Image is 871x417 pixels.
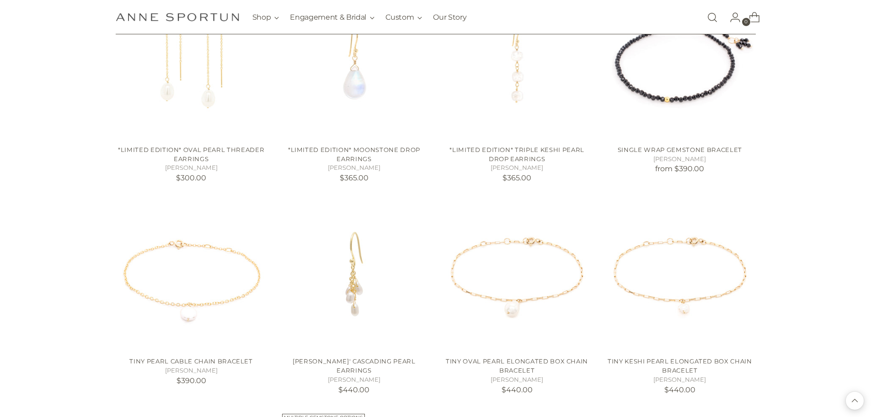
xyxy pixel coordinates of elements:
span: $440.00 [338,385,369,394]
span: 0 [742,18,750,26]
span: $440.00 [502,385,533,394]
button: Back to top [846,392,864,410]
h5: [PERSON_NAME] [604,375,755,385]
span: $300.00 [176,173,206,182]
a: Our Story [433,7,466,27]
a: Tiny Keshi Pearl Elongated Box Chain Bracelet [608,357,752,374]
h5: [PERSON_NAME] [116,163,267,173]
h5: [PERSON_NAME] [604,155,755,164]
span: $365.00 [340,173,369,182]
p: from $390.00 [604,163,755,174]
a: Tiny Oval Pearl Elongated Box Chain Bracelet [446,357,588,374]
button: Engagement & Bridal [290,7,374,27]
a: *Limited Edition* Oval Pearl Threader Earrings [118,146,264,162]
span: $365.00 [502,173,531,182]
a: [PERSON_NAME]' Cascading Pearl Earrings [293,357,416,374]
a: Tiny Keshi Pearl Elongated Box Chain Bracelet [604,198,755,350]
a: Anne Sportun Fine Jewellery [116,13,239,22]
a: Open cart modal [742,8,760,27]
h5: [PERSON_NAME] [278,375,430,385]
h5: [PERSON_NAME] [116,366,267,375]
a: Tiny Oval Pearl Elongated Box Chain Bracelet [441,198,593,350]
a: Tiny Pearl Cable Chain Bracelet [116,198,267,350]
a: Luna' Cascading Pearl Earrings [278,198,430,350]
span: $390.00 [176,376,206,385]
h5: [PERSON_NAME] [441,163,593,173]
a: *Limited Edition* Triple Keshi Pearl Drop Earrings [449,146,584,162]
button: Custom [385,7,422,27]
span: $440.00 [664,385,695,394]
a: *Limited Edition* Moonstone Drop Earrings [288,146,420,162]
h5: [PERSON_NAME] [278,163,430,173]
a: Single Wrap Gemstone Bracelet [618,146,742,153]
h5: [PERSON_NAME] [441,375,593,385]
button: Shop [252,7,279,27]
a: Go to the account page [722,8,741,27]
a: Open search modal [703,8,721,27]
a: Tiny Pearl Cable Chain Bracelet [129,357,252,365]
